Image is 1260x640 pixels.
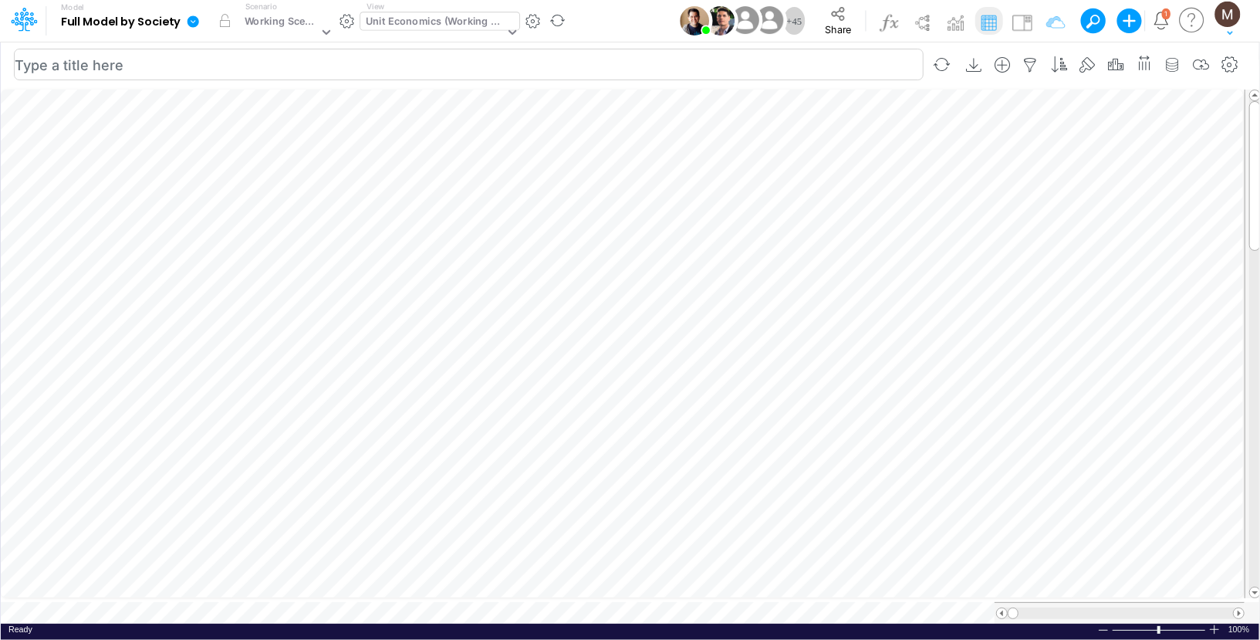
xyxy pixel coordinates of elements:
[8,624,32,635] div: In Ready mode
[367,1,384,12] label: View
[1165,10,1168,17] div: 1 unread items
[1157,626,1160,634] div: Zoom
[1228,624,1252,635] div: Zoom level
[61,15,181,29] b: Full Model by Society
[812,2,864,40] button: Share
[826,23,852,35] span: Share
[1152,12,1170,29] a: Notifications
[366,14,504,32] div: Unit Economics (Working View)
[14,49,924,80] input: Type a title here
[680,6,709,36] img: User Image Icon
[1097,625,1110,636] div: Zoom Out
[706,6,735,36] img: User Image Icon
[245,14,318,32] div: Working Scenario
[787,16,802,26] span: + 45
[1208,624,1221,635] div: Zoom In
[61,3,84,12] label: Model
[1228,624,1252,635] span: 100%
[728,3,762,38] img: User Image Icon
[245,1,277,12] label: Scenario
[1112,624,1208,635] div: Zoom
[752,3,787,38] img: User Image Icon
[8,625,32,634] span: Ready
